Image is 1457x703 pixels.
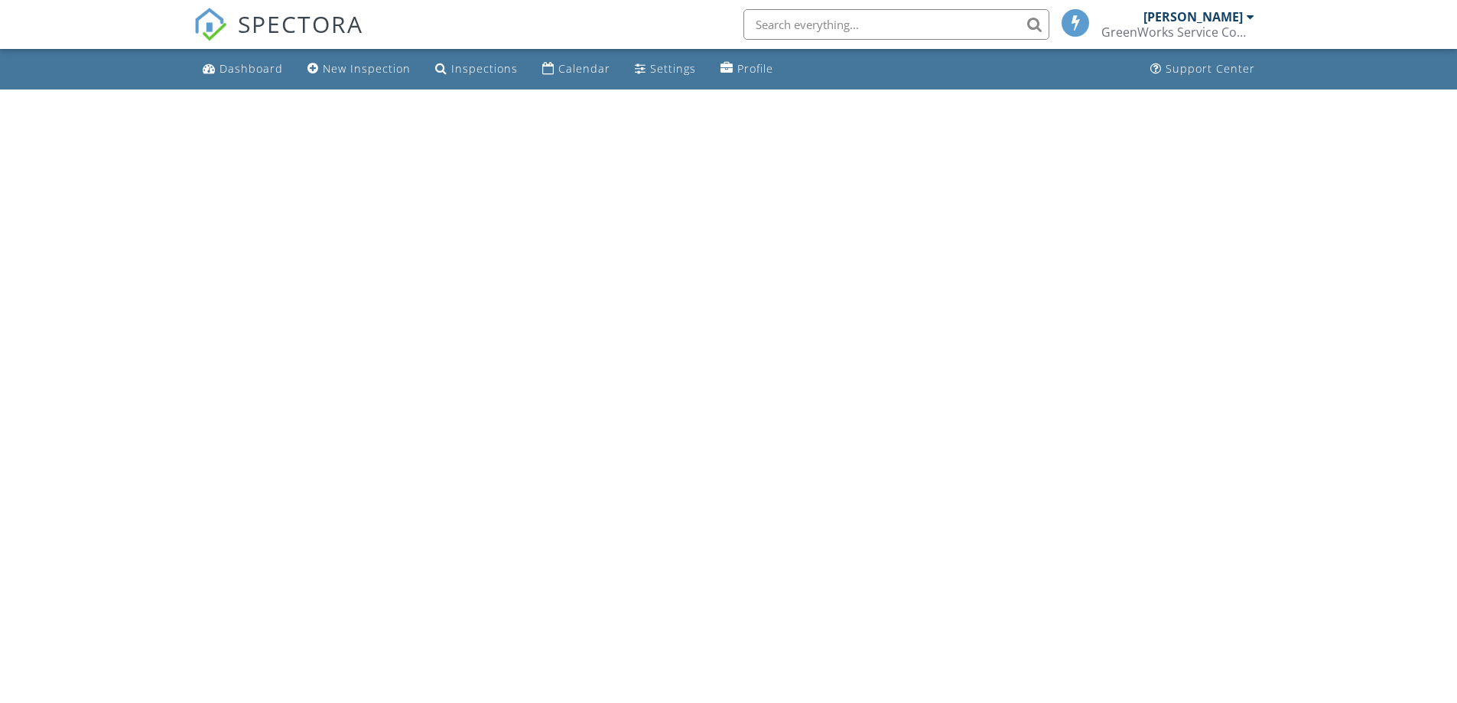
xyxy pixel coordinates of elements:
[1101,24,1254,40] div: GreenWorks Service Company
[536,55,616,83] a: Calendar
[451,61,518,76] div: Inspections
[301,55,417,83] a: New Inspection
[714,55,779,83] a: Profile
[558,61,610,76] div: Calendar
[197,55,289,83] a: Dashboard
[743,9,1049,40] input: Search everything...
[650,61,696,76] div: Settings
[629,55,702,83] a: Settings
[1144,55,1261,83] a: Support Center
[429,55,524,83] a: Inspections
[1143,9,1243,24] div: [PERSON_NAME]
[737,61,773,76] div: Profile
[194,21,363,53] a: SPECTORA
[194,8,227,41] img: The Best Home Inspection Software - Spectora
[220,61,283,76] div: Dashboard
[1166,61,1255,76] div: Support Center
[238,8,363,40] span: SPECTORA
[323,61,411,76] div: New Inspection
